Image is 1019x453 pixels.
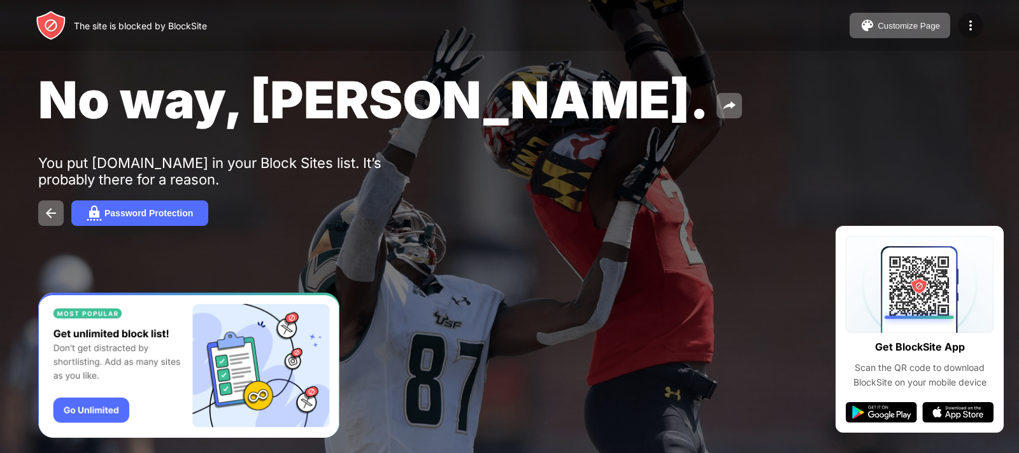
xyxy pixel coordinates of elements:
img: google-play.svg [846,402,917,422]
div: Customize Page [878,21,940,31]
img: share.svg [722,98,737,113]
img: pallet.svg [860,18,875,33]
button: Customize Page [850,13,950,38]
iframe: Banner [38,293,339,438]
div: Scan the QR code to download BlockSite on your mobile device [846,361,994,389]
img: header-logo.svg [36,10,66,41]
div: The site is blocked by BlockSite [74,20,207,31]
span: No way, [PERSON_NAME]. [38,69,709,130]
div: You put [DOMAIN_NAME] in your Block Sites list. It’s probably there for a reason. [38,155,432,188]
img: back.svg [43,206,59,221]
div: Get BlockSite App [875,338,965,356]
img: menu-icon.svg [963,18,978,33]
img: password.svg [87,206,102,221]
button: Password Protection [71,200,208,226]
img: app-store.svg [922,402,994,422]
div: Password Protection [104,208,193,218]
